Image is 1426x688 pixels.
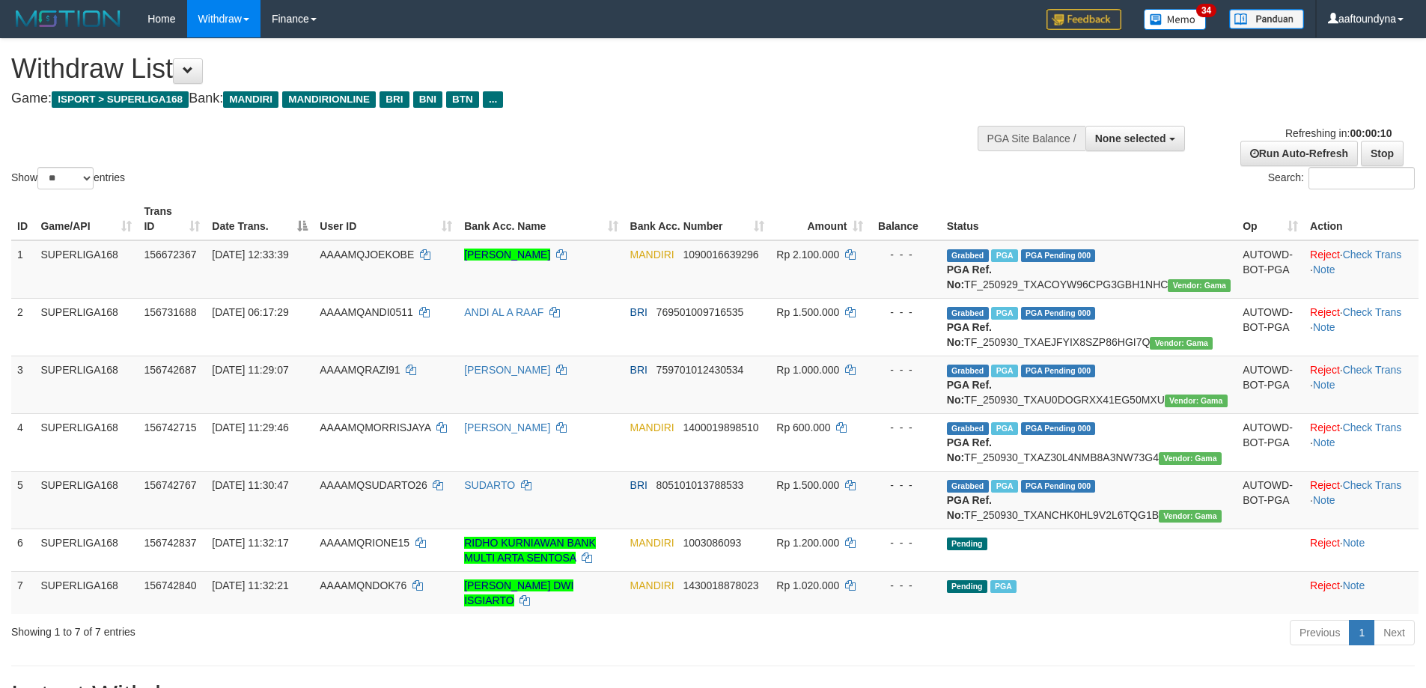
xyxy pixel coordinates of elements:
select: Showentries [37,167,94,189]
button: None selected [1085,126,1185,151]
td: TF_250930_TXAEJFYIX8SZP86HGI7Q [941,298,1237,356]
span: BRI [630,364,648,376]
td: 3 [11,356,34,413]
span: Vendor URL: https://trx31.1velocity.biz [1168,279,1231,292]
th: Action [1304,198,1419,240]
span: [DATE] 11:32:17 [212,537,288,549]
span: None selected [1095,133,1166,144]
span: [DATE] 12:33:39 [212,249,288,261]
a: Note [1313,321,1335,333]
a: Next [1374,620,1415,645]
td: 1 [11,240,34,299]
span: AAAAMQRIONE15 [320,537,409,549]
span: PGA Pending [1021,365,1096,377]
span: Marked by aafsengchandara [991,249,1017,262]
span: Vendor URL: https://trx31.1velocity.biz [1159,510,1222,523]
span: PGA Pending [1021,307,1096,320]
a: Check Trans [1343,479,1402,491]
td: TF_250930_TXAZ30L4NMB8A3NW73G4 [941,413,1237,471]
td: · · [1304,298,1419,356]
span: AAAAMQNDOK76 [320,579,406,591]
span: Marked by aafromsomean [991,307,1017,320]
span: [DATE] 11:30:47 [212,479,288,491]
a: [PERSON_NAME] [464,421,550,433]
span: AAAAMQRAZI91 [320,364,400,376]
th: Date Trans.: activate to sort column descending [206,198,314,240]
span: BTN [446,91,479,108]
a: Reject [1310,479,1340,491]
a: [PERSON_NAME] DWI ISGIARTO [464,579,573,606]
span: PGA Pending [1021,480,1096,493]
a: 1 [1349,620,1374,645]
td: TF_250930_TXAU0DOGRXX41EG50MXU [941,356,1237,413]
td: AUTOWD-BOT-PGA [1237,298,1304,356]
td: TF_250930_TXANCHK0HL9V2L6TQG1B [941,471,1237,529]
span: AAAAMQSUDARTO26 [320,479,427,491]
th: User ID: activate to sort column ascending [314,198,458,240]
span: BRI [380,91,409,108]
span: PGA Pending [1021,422,1096,435]
td: SUPERLIGA168 [34,240,138,299]
a: Note [1313,379,1335,391]
td: 7 [11,571,34,614]
label: Show entries [11,167,125,189]
b: PGA Ref. No: [947,379,992,406]
b: PGA Ref. No: [947,436,992,463]
h4: Game: Bank: [11,91,936,106]
div: - - - [875,305,934,320]
a: Reject [1310,306,1340,318]
td: SUPERLIGA168 [34,413,138,471]
td: AUTOWD-BOT-PGA [1237,240,1304,299]
span: 156742767 [144,479,196,491]
span: BNI [413,91,442,108]
span: MANDIRIONLINE [282,91,376,108]
div: - - - [875,420,934,435]
td: SUPERLIGA168 [34,298,138,356]
div: - - - [875,247,934,262]
span: Copy 769501009716535 to clipboard [656,306,744,318]
a: Reject [1310,579,1340,591]
span: MANDIRI [630,579,674,591]
span: Grabbed [947,480,989,493]
img: MOTION_logo.png [11,7,125,30]
span: Rp 1.200.000 [776,537,839,549]
td: SUPERLIGA168 [34,571,138,614]
div: - - - [875,578,934,593]
div: Showing 1 to 7 of 7 entries [11,618,583,639]
td: 6 [11,529,34,571]
span: Rp 1.500.000 [776,306,839,318]
span: BRI [630,479,648,491]
a: Check Trans [1343,421,1402,433]
a: Note [1313,264,1335,275]
a: Stop [1361,141,1404,166]
th: Trans ID: activate to sort column ascending [138,198,206,240]
td: · [1304,571,1419,614]
b: PGA Ref. No: [947,494,992,521]
span: Rp 1.500.000 [776,479,839,491]
span: Copy 1400019898510 to clipboard [683,421,758,433]
span: AAAAMQMORRISJAYA [320,421,430,433]
span: 156672367 [144,249,196,261]
span: Rp 2.100.000 [776,249,839,261]
th: Status [941,198,1237,240]
span: Vendor URL: https://trx31.1velocity.biz [1165,395,1228,407]
span: Copy 1090016639296 to clipboard [683,249,758,261]
th: Game/API: activate to sort column ascending [34,198,138,240]
td: 5 [11,471,34,529]
a: Check Trans [1343,249,1402,261]
span: Grabbed [947,422,989,435]
a: Note [1313,436,1335,448]
img: Button%20Memo.svg [1144,9,1207,30]
span: 156742687 [144,364,196,376]
span: MANDIRI [630,537,674,549]
span: Rp 600.000 [776,421,830,433]
td: AUTOWD-BOT-PGA [1237,413,1304,471]
span: MANDIRI [630,421,674,433]
span: MANDIRI [223,91,278,108]
td: · [1304,529,1419,571]
td: · · [1304,471,1419,529]
span: MANDIRI [630,249,674,261]
span: ... [483,91,503,108]
span: BRI [630,306,648,318]
div: - - - [875,535,934,550]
